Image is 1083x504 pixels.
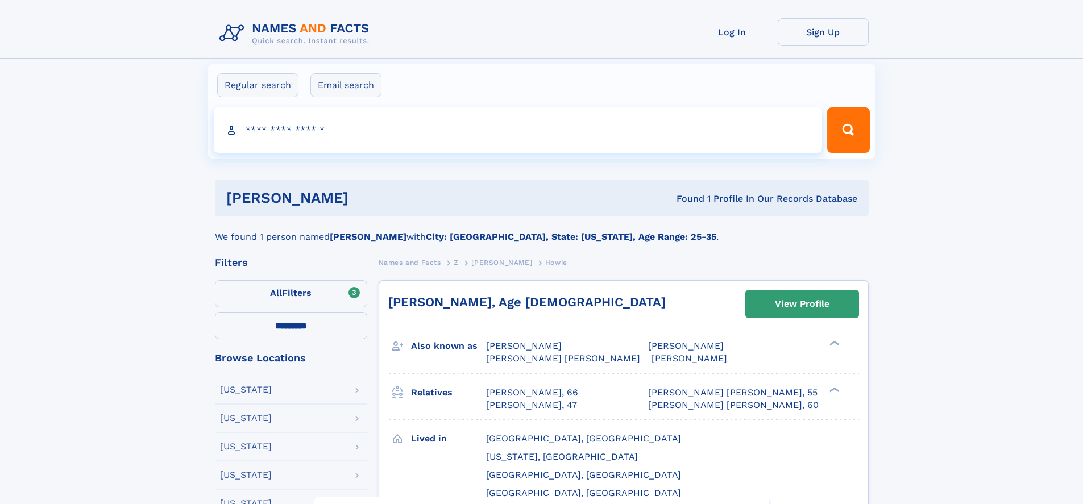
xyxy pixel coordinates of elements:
[215,257,367,268] div: Filters
[648,399,819,411] a: [PERSON_NAME] [PERSON_NAME], 60
[471,255,532,269] a: [PERSON_NAME]
[226,191,513,205] h1: [PERSON_NAME]
[220,385,272,394] div: [US_STATE]
[411,383,486,402] h3: Relatives
[220,470,272,480] div: [US_STATE]
[411,429,486,448] h3: Lived in
[775,291,829,317] div: View Profile
[778,18,869,46] a: Sign Up
[486,353,640,364] span: [PERSON_NAME] [PERSON_NAME]
[486,469,681,480] span: [GEOGRAPHIC_DATA], [GEOGRAPHIC_DATA]
[687,18,778,46] a: Log In
[217,73,298,97] label: Regular search
[454,255,459,269] a: Z
[454,259,459,266] span: Z
[214,107,823,153] input: search input
[220,442,272,451] div: [US_STATE]
[827,386,840,393] div: ❯
[486,399,577,411] a: [PERSON_NAME], 47
[486,451,638,462] span: [US_STATE], [GEOGRAPHIC_DATA]
[220,414,272,423] div: [US_STATE]
[512,193,857,205] div: Found 1 Profile In Our Records Database
[652,353,727,364] span: [PERSON_NAME]
[648,386,818,399] a: [PERSON_NAME] [PERSON_NAME], 55
[270,288,282,298] span: All
[486,433,681,444] span: [GEOGRAPHIC_DATA], [GEOGRAPHIC_DATA]
[215,18,379,49] img: Logo Names and Facts
[486,340,562,351] span: [PERSON_NAME]
[746,290,858,318] a: View Profile
[486,488,681,498] span: [GEOGRAPHIC_DATA], [GEOGRAPHIC_DATA]
[310,73,381,97] label: Email search
[648,340,724,351] span: [PERSON_NAME]
[330,231,406,242] b: [PERSON_NAME]
[827,340,840,347] div: ❯
[215,353,367,363] div: Browse Locations
[388,295,666,309] a: [PERSON_NAME], Age [DEMOGRAPHIC_DATA]
[486,386,578,399] a: [PERSON_NAME], 66
[215,280,367,307] label: Filters
[426,231,716,242] b: City: [GEOGRAPHIC_DATA], State: [US_STATE], Age Range: 25-35
[827,107,869,153] button: Search Button
[471,259,532,266] span: [PERSON_NAME]
[215,216,869,244] div: We found 1 person named with .
[411,336,486,356] h3: Also known as
[545,259,567,266] span: Howie
[379,255,441,269] a: Names and Facts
